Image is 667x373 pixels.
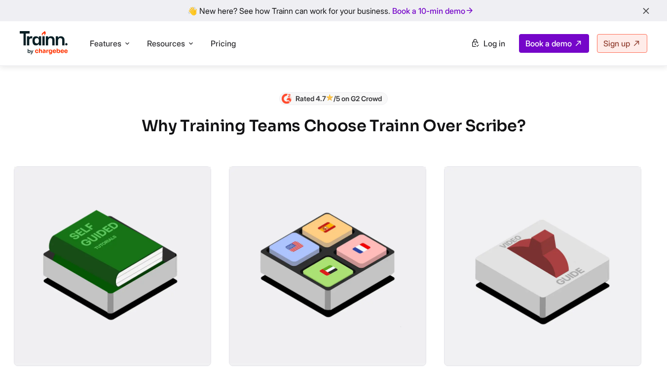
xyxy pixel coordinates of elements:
[20,31,68,55] img: Trainn Logo
[465,35,511,52] a: Log in
[326,94,333,102] img: star_badge.0a5867f.svg
[603,38,630,48] span: Sign up
[483,38,505,48] span: Log in
[296,94,382,104] p: Rated 4.7 /5 on G2 Crowd
[147,38,185,49] span: Resources
[390,4,476,18] a: Book a 10-min demo
[519,34,589,53] a: Book a demo
[90,38,121,49] span: Features
[211,38,236,48] a: Pricing
[525,38,572,48] span: Book a demo
[618,326,667,373] iframe: Chat Widget
[14,167,211,363] img: Illustration of a book titled “self guided” | Scribe
[597,34,647,53] a: Sign up
[6,6,661,15] div: 👋 New here? See how Trainn can work for your business.
[445,167,641,363] img: llustration of a switch to toggle between
[229,167,426,363] img: Illustration of flags of 4 countries | Scribe Alternative
[14,115,653,137] h2: Why Training Teams Choose Trainn Over Scribe?
[282,94,292,104] img: Content creation | customer education software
